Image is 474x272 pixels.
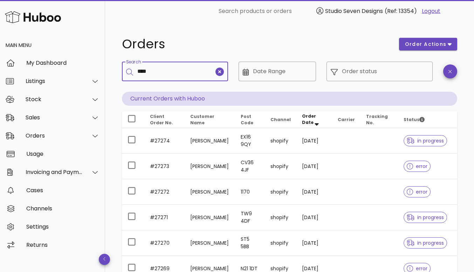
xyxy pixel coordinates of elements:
span: in progress [407,240,444,245]
td: [PERSON_NAME] [185,205,235,230]
th: Tracking No. [360,111,398,128]
td: [DATE] [296,205,332,230]
span: in progress [407,138,444,143]
div: Usage [26,151,99,157]
th: Customer Name [185,111,235,128]
a: Logout [422,7,440,15]
td: [PERSON_NAME] [185,230,235,256]
td: #27274 [144,128,185,154]
span: Tracking No. [366,113,388,126]
span: (Ref: 13354) [385,7,417,15]
span: Carrier [338,117,355,123]
div: Returns [26,242,99,248]
span: Status [404,117,425,123]
span: in progress [407,215,444,220]
span: error [407,266,427,271]
div: Orders [26,132,83,139]
td: shopify [265,154,296,179]
td: 1170 [235,179,265,205]
td: #27272 [144,179,185,205]
td: TW9 4DF [235,205,265,230]
td: shopify [265,230,296,256]
span: Customer Name [190,113,214,126]
p: Current Orders with Huboo [122,92,457,106]
td: [DATE] [296,230,332,256]
div: Cases [26,187,99,194]
div: Stock [26,96,83,103]
div: Channels [26,205,99,212]
th: Status [398,111,457,128]
th: Order Date: Sorted descending. Activate to remove sorting. [296,111,332,128]
div: Listings [26,78,83,84]
img: Huboo Logo [5,9,61,25]
td: shopify [265,128,296,154]
td: [DATE] [296,128,332,154]
h1: Orders [122,38,391,50]
th: Post Code [235,111,265,128]
td: [DATE] [296,179,332,205]
span: error [407,189,427,194]
button: clear icon [215,68,224,76]
td: #27273 [144,154,185,179]
td: shopify [265,205,296,230]
td: EX16 9QY [235,128,265,154]
td: #27270 [144,230,185,256]
button: order actions [399,38,457,50]
td: [DATE] [296,154,332,179]
td: [PERSON_NAME] [185,128,235,154]
label: Search [126,60,141,65]
span: Channel [270,117,291,123]
div: Settings [26,223,99,230]
span: Post Code [241,113,253,126]
th: Carrier [332,111,360,128]
td: #27271 [144,205,185,230]
td: CV36 4JF [235,154,265,179]
td: shopify [265,179,296,205]
div: My Dashboard [26,60,99,66]
td: [PERSON_NAME] [185,179,235,205]
td: ST5 5BB [235,230,265,256]
span: error [407,164,427,169]
td: [PERSON_NAME] [185,154,235,179]
span: Client Order No. [150,113,173,126]
div: Sales [26,114,83,121]
th: Channel [265,111,296,128]
span: Studio Seven Designs [325,7,383,15]
span: order actions [405,41,447,48]
span: Order Date [302,113,316,125]
div: Invoicing and Payments [26,169,83,175]
th: Client Order No. [144,111,185,128]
